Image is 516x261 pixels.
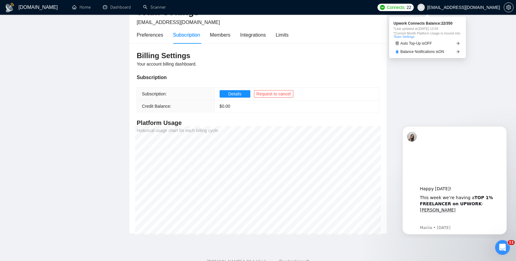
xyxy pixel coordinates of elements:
div: Members [210,31,230,39]
span: 22 [407,4,411,11]
a: setting [504,5,514,10]
button: Details [220,90,250,98]
span: Auto Top-Up is OFF [401,42,432,45]
div: Subscription [137,74,379,81]
span: Subscription: [142,91,167,96]
span: Connects: [387,4,405,11]
span: *Current Month Platform Usage is moved into [393,32,462,38]
span: [EMAIL_ADDRESS][DOMAIN_NAME] [137,20,220,25]
div: Preferences [137,31,163,39]
a: searchScanner [143,5,166,10]
span: Balance Notifications is ON [401,50,444,54]
a: dashboardDashboard [103,5,131,10]
span: bell [395,50,399,54]
a: robotAuto Top-Up isOFFarrow-right [393,40,462,47]
h4: Platform Usage [137,118,379,127]
button: setting [504,2,514,12]
span: Your account billing dashboard. [137,62,197,66]
iframe: Intercom notifications message [393,121,516,238]
span: Request to cancel [256,90,291,97]
a: Team Settings [393,35,414,38]
img: upwork-logo.png [380,5,385,10]
div: Subscription [173,31,200,39]
span: Upwork Connects Balance: 22 / 350 [393,22,462,25]
span: 11 [508,240,515,245]
span: Credit Balance: [142,104,171,109]
span: user [419,5,423,10]
a: bellBalance Notifications isONarrow-right [393,49,462,55]
div: Integrations [240,31,266,39]
span: Details [228,90,241,97]
span: $ 0.00 [220,104,230,109]
span: robot [395,42,399,45]
span: *Last updated at: [DATE] 13:59 [393,27,462,30]
iframe: Intercom live chat [495,240,510,255]
h3: Billing Settings [137,51,379,61]
a: homeHome [72,5,91,10]
span: arrow-right [456,42,460,45]
div: Limits [276,31,289,39]
img: logo [5,3,15,13]
button: Request to cancel [254,90,293,98]
span: arrow-right [456,50,460,54]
